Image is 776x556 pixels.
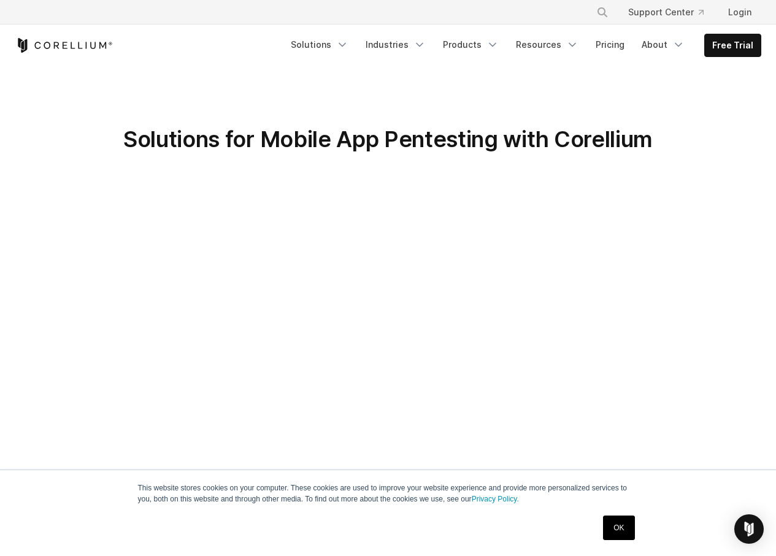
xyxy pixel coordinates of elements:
a: Privacy Policy. [472,495,519,503]
div: Navigation Menu [283,34,761,57]
p: This website stores cookies on your computer. These cookies are used to improve your website expe... [138,482,639,505]
a: Login [718,1,761,23]
a: About [634,34,692,56]
a: Corellium Home [15,38,113,53]
a: Industries [358,34,433,56]
a: Resources [509,34,586,56]
button: Search [591,1,613,23]
a: Products [436,34,506,56]
a: Solutions [283,34,356,56]
a: Free Trial [705,34,761,56]
div: Navigation Menu [582,1,761,23]
div: Open Intercom Messenger [734,514,764,544]
a: Pricing [588,34,632,56]
span: Solutions for Mobile App Pentesting with Corellium [123,126,653,153]
a: OK [603,516,634,540]
a: Support Center [618,1,713,23]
